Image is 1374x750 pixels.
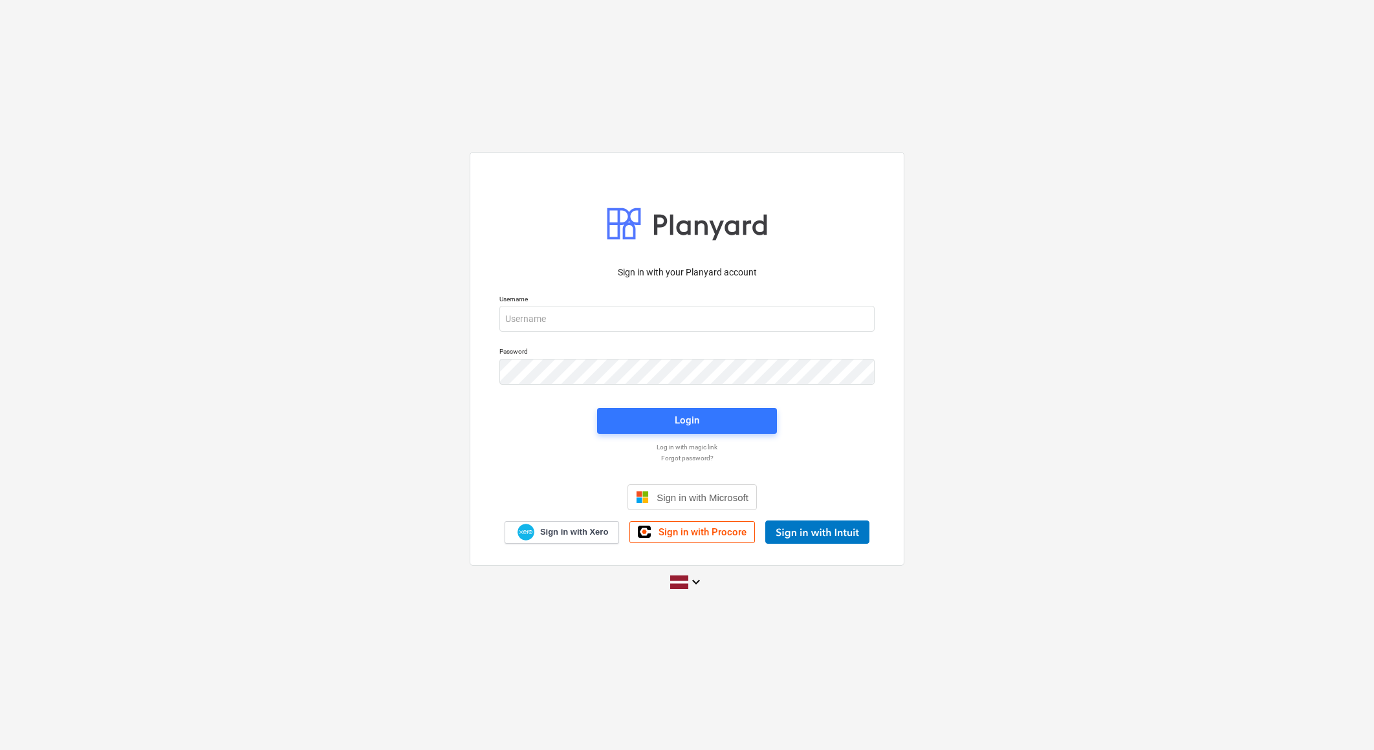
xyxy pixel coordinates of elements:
[629,521,755,543] a: Sign in with Procore
[499,306,875,332] input: Username
[636,491,649,504] img: Microsoft logo
[499,347,875,358] p: Password
[540,526,608,538] span: Sign in with Xero
[657,492,748,503] span: Sign in with Microsoft
[518,524,534,541] img: Xero logo
[493,454,881,462] a: Forgot password?
[659,526,747,538] span: Sign in with Procore
[597,408,777,434] button: Login
[675,412,699,429] div: Login
[505,521,620,544] a: Sign in with Xero
[688,574,704,590] i: keyboard_arrow_down
[499,266,875,279] p: Sign in with your Planyard account
[499,295,875,306] p: Username
[493,443,881,451] a: Log in with magic link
